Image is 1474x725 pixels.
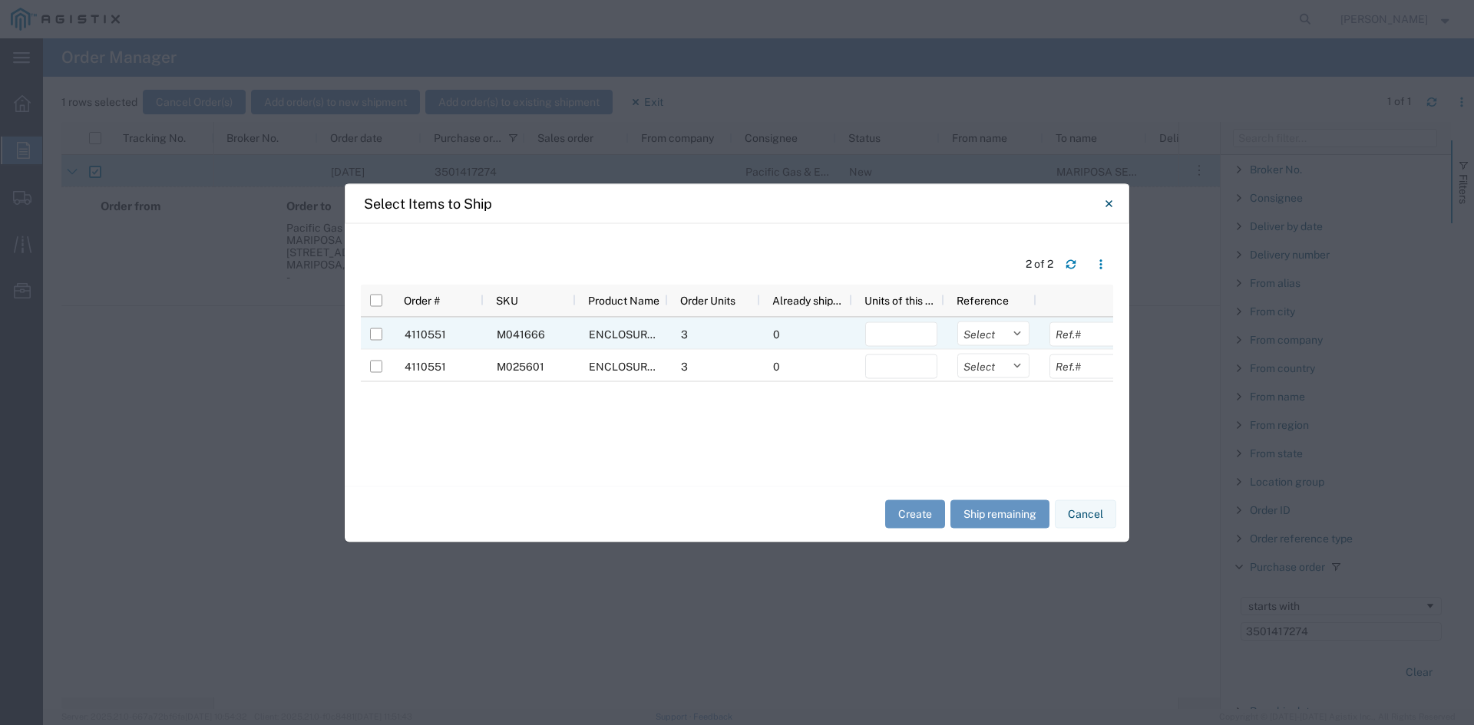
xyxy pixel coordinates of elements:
[405,328,446,340] span: 4110551
[1049,354,1122,378] input: Ref.#
[772,294,846,306] span: Already shipped
[1055,500,1116,529] button: Cancel
[773,328,780,340] span: 0
[885,500,945,529] button: Create
[681,328,688,340] span: 3
[405,360,446,372] span: 4110551
[589,360,824,372] span: ENCLOSURE ASSY 3'X5'X3' 6" EQPT & SPLICE
[1049,321,1122,346] input: Ref.#
[364,193,492,214] h4: Select Items to Ship
[496,294,518,306] span: SKU
[589,328,815,340] span: ENCLOSURE ASSY EQPM FULL 4'6"X8'6"X6'
[950,500,1049,529] button: Ship remaining
[404,294,440,306] span: Order #
[773,360,780,372] span: 0
[497,328,545,340] span: M041666
[588,294,659,306] span: Product Name
[680,294,735,306] span: Order Units
[1026,256,1053,272] div: 2 of 2
[681,360,688,372] span: 3
[957,294,1009,306] span: Reference
[1093,188,1124,219] button: Close
[1059,252,1083,276] button: Refresh table
[497,360,544,372] span: M025601
[864,294,938,306] span: Units of this shipment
